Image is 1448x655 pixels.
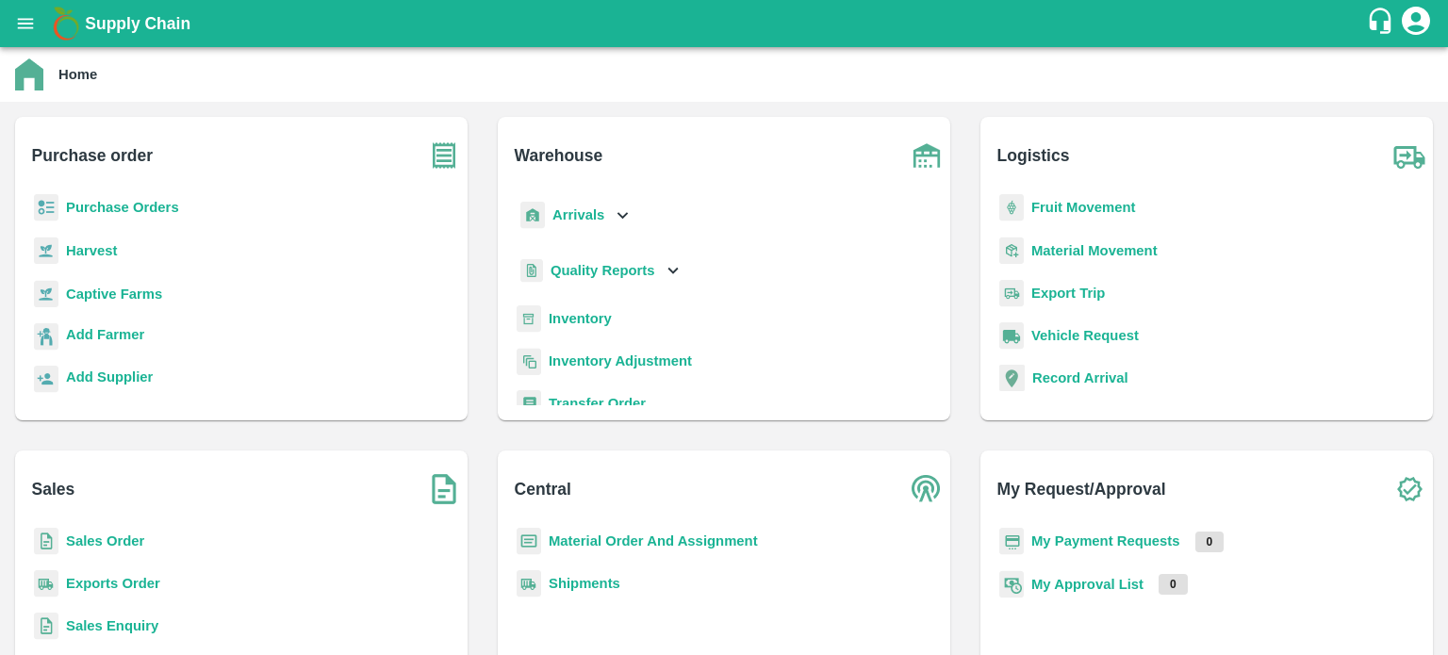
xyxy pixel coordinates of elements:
[66,367,153,392] a: Add Supplier
[66,327,144,342] b: Add Farmer
[1031,577,1144,592] a: My Approval List
[34,323,58,351] img: farmer
[66,533,144,549] a: Sales Order
[34,366,58,393] img: supplier
[34,613,58,640] img: sales
[520,202,545,229] img: whArrival
[999,322,1024,350] img: vehicle
[517,252,683,290] div: Quality Reports
[1399,4,1433,43] div: account of current user
[549,576,620,591] a: Shipments
[549,311,612,326] a: Inventory
[1031,286,1105,301] a: Export Trip
[517,194,633,237] div: Arrivals
[552,207,604,222] b: Arrivals
[66,324,144,350] a: Add Farmer
[517,390,541,418] img: whTransfer
[1386,132,1433,179] img: truck
[34,528,58,555] img: sales
[420,466,468,513] img: soSales
[999,194,1024,221] img: fruit
[999,365,1025,391] img: recordArrival
[85,14,190,33] b: Supply Chain
[34,194,58,221] img: reciept
[520,259,543,283] img: qualityReport
[1031,243,1158,258] a: Material Movement
[34,570,58,598] img: shipments
[1366,7,1399,41] div: customer-support
[903,132,950,179] img: warehouse
[34,280,58,308] img: harvest
[549,396,646,411] a: Transfer Order
[66,576,160,591] a: Exports Order
[66,287,162,302] a: Captive Farms
[549,533,758,549] a: Material Order And Assignment
[32,476,75,502] b: Sales
[1031,533,1180,549] a: My Payment Requests
[1195,532,1225,552] p: 0
[999,280,1024,307] img: delivery
[15,58,43,90] img: home
[85,10,1366,37] a: Supply Chain
[999,528,1024,555] img: payment
[1031,328,1139,343] a: Vehicle Request
[66,618,158,633] a: Sales Enquiry
[997,476,1166,502] b: My Request/Approval
[549,353,692,368] a: Inventory Adjustment
[551,263,655,278] b: Quality Reports
[999,237,1024,265] img: material
[4,2,47,45] button: open drawer
[47,5,85,42] img: logo
[32,142,153,169] b: Purchase order
[517,570,541,598] img: shipments
[517,348,541,375] img: inventory
[515,476,571,502] b: Central
[34,237,58,265] img: harvest
[515,142,603,169] b: Warehouse
[999,570,1024,598] img: approval
[1032,370,1128,385] a: Record Arrival
[1386,466,1433,513] img: check
[66,243,117,258] a: Harvest
[517,305,541,333] img: whInventory
[997,142,1070,169] b: Logistics
[66,369,153,385] b: Add Supplier
[903,466,950,513] img: central
[517,528,541,555] img: centralMaterial
[1031,200,1136,215] a: Fruit Movement
[58,67,97,82] b: Home
[420,132,468,179] img: purchase
[66,200,179,215] a: Purchase Orders
[1159,574,1188,595] p: 0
